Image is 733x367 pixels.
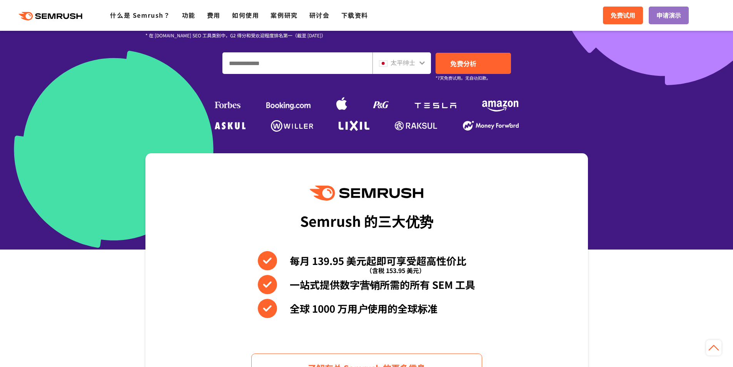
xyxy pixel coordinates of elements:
[611,10,635,20] font: 免费试用
[391,58,415,67] font: 太平绅士
[341,10,368,20] a: 下载资料
[436,75,491,81] font: *7天免费试用。无自动扣款。
[300,211,433,231] font: Semrush 的三大优势
[366,266,425,275] font: （含税 153.95 美元）
[270,10,297,20] a: 案例研究
[145,32,326,39] font: * 在 [DOMAIN_NAME] SEO 工具类别中，G2 得分和受欢迎程度排名第一（截至 [DATE]）
[290,301,437,315] font: 全球 1000 万用户使用的全球标准
[290,253,466,268] font: 每月 139.95 美元起即可享受超高性价比
[656,10,681,20] font: 申请演示
[290,277,475,292] font: 一站式提供数字营销所需的所有 SEM 工具
[110,10,170,20] a: 什么是 Semrush？
[309,10,330,20] a: 研讨会
[649,7,689,24] a: 申请演示
[603,7,643,24] a: 免费试用
[182,10,195,20] a: 功能
[450,59,476,68] font: 免费分析
[223,53,372,74] input: 输入域名、关键字或 URL
[436,53,511,74] a: 免费分析
[232,10,259,20] a: 如何使用
[207,10,220,20] a: 费用
[310,186,423,201] img: Semrush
